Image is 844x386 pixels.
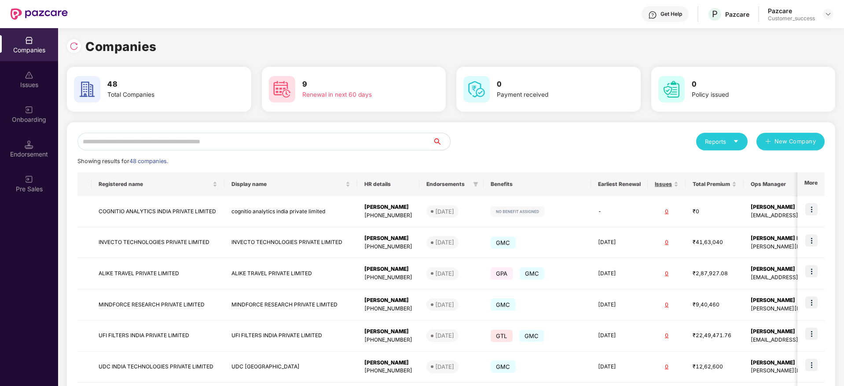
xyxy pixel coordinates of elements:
[768,15,815,22] div: Customer_success
[70,42,78,51] img: svg+xml;base64,PHN2ZyBpZD0iUmVsb2FkLTMyeDMyIiB4bWxucz0iaHR0cDovL3d3dy53My5vcmcvMjAwMC9zdmciIHdpZH...
[224,320,357,352] td: UFI FILTERS INDIA PRIVATE LIMITED
[364,234,412,243] div: [PERSON_NAME]
[432,138,450,145] span: search
[805,296,818,309] img: icon
[85,37,157,56] h1: Companies
[705,137,739,146] div: Reports
[725,10,749,18] div: Pazcare
[435,207,454,216] div: [DATE]
[92,289,224,320] td: MINDFORCE RESEARCH PRIVATE LIMITED
[463,76,490,102] img: svg+xml;base64,PHN2ZyB4bWxucz0iaHR0cDovL3d3dy53My5vcmcvMjAwMC9zdmciIHdpZHRoPSI2MCIgaGVpZ2h0PSI2MC...
[92,172,224,196] th: Registered name
[92,258,224,289] td: ALIKE TRAVEL PRIVATE LIMITED
[693,181,730,188] span: Total Premium
[686,172,744,196] th: Total Premium
[302,90,413,100] div: Renewal in next 60 days
[693,208,737,216] div: ₹0
[655,269,679,278] div: 0
[733,138,739,144] span: caret-down
[805,265,818,277] img: icon
[473,182,478,187] span: filter
[591,352,648,383] td: [DATE]
[648,172,686,196] th: Issues
[302,79,413,90] h3: 9
[92,352,224,383] td: UDC INDIA TECHNOLOGIES PRIVATE LIMITED
[435,269,454,278] div: [DATE]
[491,237,516,249] span: GMC
[432,133,451,150] button: search
[364,367,412,375] div: [PHONE_NUMBER]
[497,90,608,100] div: Payment received
[435,331,454,340] div: [DATE]
[491,361,516,373] span: GMC
[435,238,454,247] div: [DATE]
[364,273,412,282] div: [PHONE_NUMBER]
[520,267,545,280] span: GMC
[693,363,737,371] div: ₹12,62,600
[224,227,357,259] td: INVECTO TECHNOLOGIES PRIVATE LIMITED
[591,227,648,259] td: [DATE]
[497,79,608,90] h3: 0
[435,362,454,371] div: [DATE]
[805,234,818,247] img: icon
[768,7,815,15] div: Pazcare
[797,172,825,196] th: More
[364,305,412,313] div: [PHONE_NUMBER]
[224,196,357,227] td: cognitio analytics india private limited
[591,258,648,289] td: [DATE]
[655,181,672,188] span: Issues
[25,175,33,184] img: svg+xml;base64,PHN2ZyB3aWR0aD0iMjAiIGhlaWdodD0iMjAiIHZpZXdCb3g9IjAgMCAyMCAyMCIgZmlsbD0ibm9uZSIgeG...
[99,181,211,188] span: Registered name
[661,11,682,18] div: Get Help
[129,158,168,164] span: 48 companies.
[693,331,737,340] div: ₹22,49,471.76
[77,158,168,164] span: Showing results for
[364,336,412,344] div: [PHONE_NUMBER]
[92,227,224,259] td: INVECTO TECHNOLOGIES PRIVATE LIMITED
[491,267,513,280] span: GPA
[74,76,100,102] img: svg+xml;base64,PHN2ZyB4bWxucz0iaHR0cDovL3d3dy53My5vcmcvMjAwMC9zdmciIHdpZHRoPSI2MCIgaGVpZ2h0PSI2MC...
[491,299,516,311] span: GMC
[25,36,33,45] img: svg+xml;base64,PHN2ZyBpZD0iQ29tcGFuaWVzIiB4bWxucz0iaHR0cDovL3d3dy53My5vcmcvMjAwMC9zdmciIHdpZHRoPS...
[231,181,344,188] span: Display name
[774,137,816,146] span: New Company
[805,203,818,215] img: icon
[765,138,771,146] span: plus
[591,320,648,352] td: [DATE]
[107,79,218,90] h3: 48
[805,328,818,340] img: icon
[269,76,295,102] img: svg+xml;base64,PHN2ZyB4bWxucz0iaHR0cDovL3d3dy53My5vcmcvMjAwMC9zdmciIHdpZHRoPSI2MCIgaGVpZ2h0PSI2MC...
[364,265,412,273] div: [PERSON_NAME]
[692,79,803,90] h3: 0
[92,196,224,227] td: COGNITIO ANALYTICS INDIA PRIVATE LIMITED
[25,71,33,80] img: svg+xml;base64,PHN2ZyBpZD0iSXNzdWVzX2Rpc2FibGVkIiB4bWxucz0iaHR0cDovL3d3dy53My5vcmcvMjAwMC9zdmciIH...
[364,296,412,305] div: [PERSON_NAME]
[655,301,679,309] div: 0
[655,208,679,216] div: 0
[25,106,33,114] img: svg+xml;base64,PHN2ZyB3aWR0aD0iMjAiIGhlaWdodD0iMjAiIHZpZXdCb3g9IjAgMCAyMCAyMCIgZmlsbD0ibm9uZSIgeG...
[756,133,825,150] button: plusNew Company
[491,206,544,217] img: svg+xml;base64,PHN2ZyB4bWxucz0iaHR0cDovL3d3dy53My5vcmcvMjAwMC9zdmciIHdpZHRoPSIxMjIiIGhlaWdodD0iMj...
[92,320,224,352] td: UFI FILTERS INDIA PRIVATE LIMITED
[655,331,679,340] div: 0
[693,238,737,247] div: ₹41,63,040
[491,330,513,342] span: GTL
[471,179,480,189] span: filter
[519,330,544,342] span: GMC
[655,363,679,371] div: 0
[357,172,419,196] th: HR details
[364,211,412,220] div: [PHONE_NUMBER]
[591,172,648,196] th: Earliest Renewal
[25,140,33,149] img: svg+xml;base64,PHN2ZyB3aWR0aD0iMTQuNSIgaGVpZ2h0PSIxNC41IiB2aWV3Qm94PSIwIDAgMTYgMTYiIGZpbGw9Im5vbm...
[648,11,657,19] img: svg+xml;base64,PHN2ZyBpZD0iSGVscC0zMngzMiIgeG1sbnM9Imh0dHA6Ly93d3cudzMub3JnLzIwMDAvc3ZnIiB3aWR0aD...
[484,172,591,196] th: Benefits
[364,203,412,211] div: [PERSON_NAME]
[712,9,718,19] span: P
[693,301,737,309] div: ₹9,40,460
[693,269,737,278] div: ₹2,87,927.08
[107,90,218,100] div: Total Companies
[364,359,412,367] div: [PERSON_NAME]
[364,243,412,251] div: [PHONE_NUMBER]
[224,258,357,289] td: ALIKE TRAVEL PRIVATE LIMITED
[224,289,357,320] td: MINDFORCE RESEARCH PRIVATE LIMITED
